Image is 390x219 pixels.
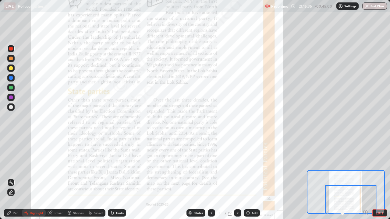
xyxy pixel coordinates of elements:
[271,4,288,9] p: Recording
[218,211,224,215] div: 12
[372,209,387,217] button: EXIT
[338,4,343,9] img: class-settings-icons
[13,211,18,214] div: Pen
[73,211,83,214] div: Shapes
[252,211,257,214] div: Add
[30,211,43,214] div: Highlight
[246,210,250,215] img: add-slide-button
[364,4,369,9] img: end-class-cross
[54,211,63,214] div: Eraser
[94,211,103,214] div: Select
[265,4,270,9] img: recording.375f2c34.svg
[228,210,232,216] div: 19
[5,4,14,9] p: LIVE
[362,2,387,10] button: End Class
[344,5,356,8] p: Settings
[18,4,47,9] p: Political parties 3
[194,211,203,214] div: Slides
[116,211,124,214] div: Undo
[225,211,227,215] div: /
